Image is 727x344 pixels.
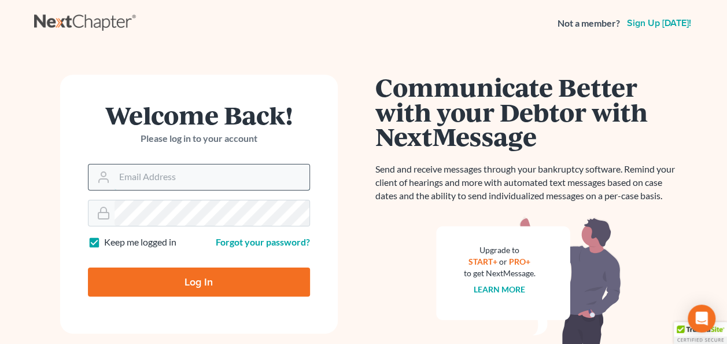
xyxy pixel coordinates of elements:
[625,19,693,28] a: Sign up [DATE]!
[468,257,497,266] a: START+
[688,305,715,332] div: Open Intercom Messenger
[509,257,530,266] a: PRO+
[88,103,310,127] h1: Welcome Back!
[474,284,525,294] a: Learn more
[88,132,310,145] p: Please log in to your account
[104,236,176,249] label: Keep me logged in
[88,268,310,297] input: Log In
[558,17,620,30] strong: Not a member?
[115,164,309,190] input: Email Address
[375,75,682,149] h1: Communicate Better with your Debtor with NextMessage
[216,236,310,247] a: Forgot your password?
[674,322,727,344] div: TrustedSite Certified
[464,268,536,279] div: to get NextMessage.
[464,244,536,256] div: Upgrade to
[375,163,682,203] p: Send and receive messages through your bankruptcy software. Remind your client of hearings and mo...
[499,257,507,266] span: or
